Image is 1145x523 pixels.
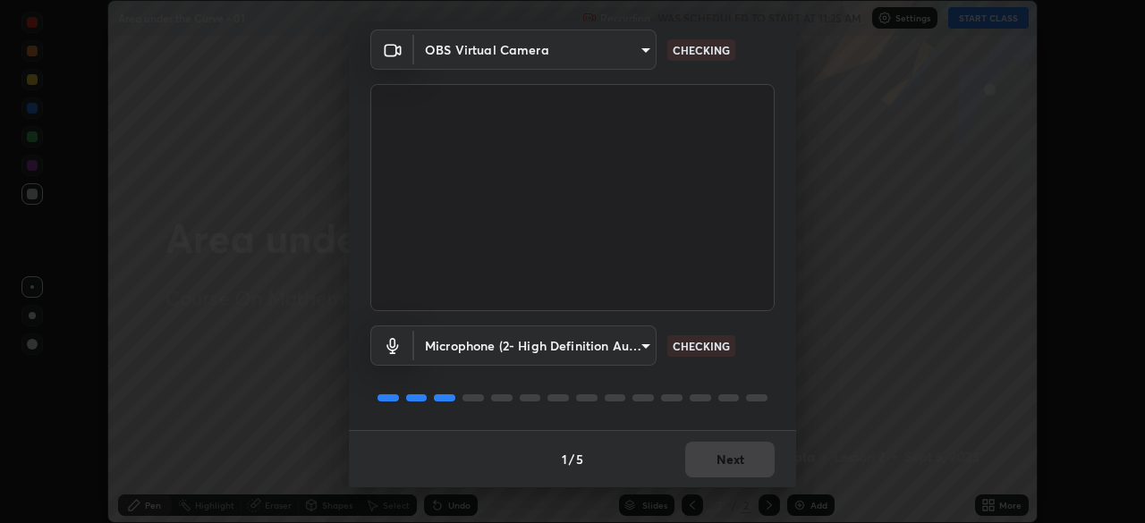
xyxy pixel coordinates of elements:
[569,450,574,468] h4: /
[562,450,567,468] h4: 1
[414,30,657,70] div: OBS Virtual Camera
[673,338,730,354] p: CHECKING
[576,450,583,468] h4: 5
[673,42,730,58] p: CHECKING
[414,325,657,366] div: OBS Virtual Camera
